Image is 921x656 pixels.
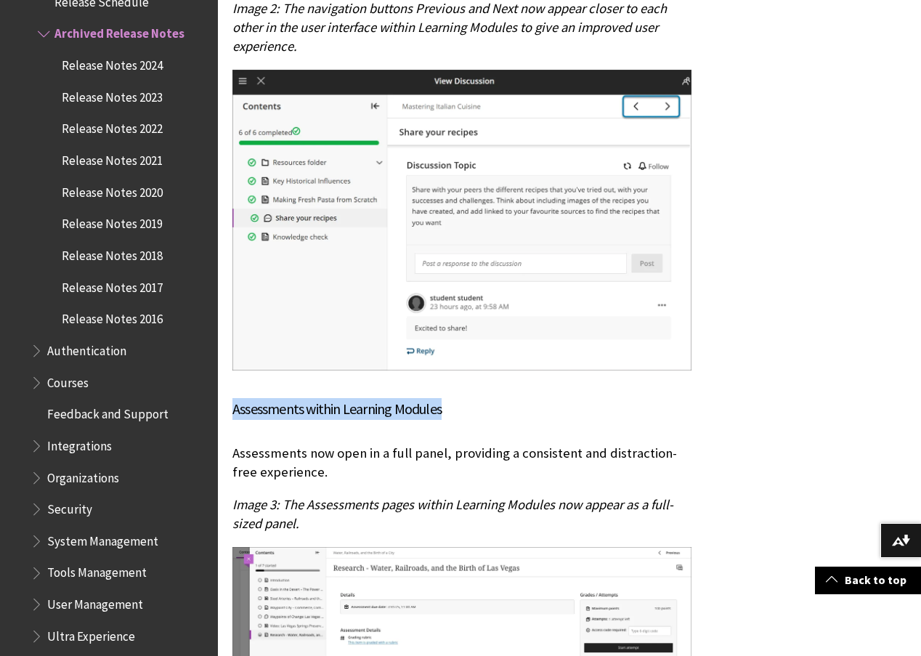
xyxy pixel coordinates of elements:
span: Security [47,497,92,517]
span: Release Notes 2024 [62,53,163,73]
img: Discussion within a Learning Module with the Learning Module table of contents displayed. [232,70,691,370]
span: Release Notes 2023 [62,85,163,105]
span: Release Notes 2016 [62,307,163,327]
span: System Management [47,529,158,548]
span: Release Notes 2021 [62,148,163,168]
span: User Management [47,592,143,612]
span: Archived Release Notes [54,22,184,41]
a: Back to top [815,567,921,594]
span: Courses [47,370,89,390]
span: Image 3: The Assessments pages within Learning Modules now appear as a full-sized panel. [232,496,673,532]
span: Integrations [47,434,112,453]
span: Ultra Experience [47,624,135,644]
span: Release Notes 2020 [62,180,163,200]
span: Feedback and Support [47,402,169,421]
span: Authentication [47,339,126,358]
span: Release Notes 2017 [62,275,163,295]
span: Organizations [47,466,119,485]
span: Release Notes 2018 [62,243,163,263]
span: Tools Management [47,561,147,580]
p: Assessments now open in a full panel, providing a consistent and distraction-free experience. [232,444,691,482]
span: Release Notes 2019 [62,212,163,232]
h5: Assessments within Learning Modules [232,398,691,420]
span: Release Notes 2022 [62,117,163,137]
